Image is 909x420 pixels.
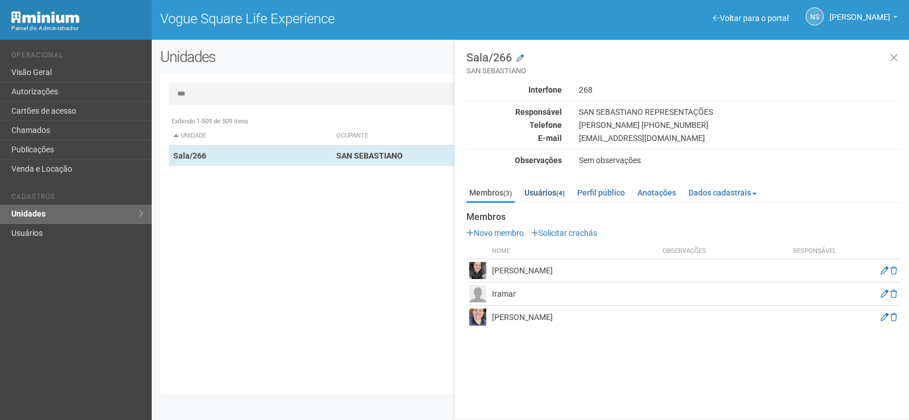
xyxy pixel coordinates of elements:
[570,133,908,143] div: [EMAIL_ADDRESS][DOMAIN_NAME]
[466,212,900,222] strong: Membros
[336,151,403,160] strong: SAN SEBASTIANO
[466,228,524,238] a: Novo membro
[570,155,908,165] div: Sem observações
[531,228,597,238] a: Solicitar crachás
[713,14,789,23] a: Voltar para o portal
[458,133,570,143] div: E-mail
[829,14,898,23] a: [PERSON_NAME]
[635,184,679,201] a: Anotações
[890,266,897,275] a: Excluir membro
[458,120,570,130] div: Telefone
[458,107,570,117] div: Responsável
[881,266,889,275] a: Editar membro
[489,282,660,306] td: Iramar
[489,306,660,329] td: [PERSON_NAME]
[458,85,570,95] div: Interfone
[469,285,486,302] img: user.png
[556,189,565,197] small: (4)
[881,313,889,322] a: Editar membro
[686,184,760,201] a: Dados cadastrais
[11,23,143,34] div: Painel do Administrador
[11,11,80,23] img: Minium
[829,2,890,22] span: Nicolle Silva
[522,184,568,201] a: Usuários(4)
[570,107,908,117] div: SAN SEBASTIANO REPRESENTAÇÕES
[574,184,628,201] a: Perfil público
[786,244,843,259] th: Responsável
[11,193,143,205] li: Cadastros
[466,52,900,76] h3: Sala/266
[890,313,897,322] a: Excluir membro
[173,151,206,160] strong: Sala/266
[160,48,459,65] h2: Unidades
[469,309,486,326] img: user.png
[489,259,660,282] td: [PERSON_NAME]
[570,120,908,130] div: [PERSON_NAME] [PHONE_NUMBER]
[169,117,892,127] div: Exibindo 1-509 de 509 itens
[806,7,824,26] a: NS
[466,184,515,203] a: Membros(3)
[160,11,522,26] h1: Vogue Square Life Experience
[469,262,486,279] img: user.png
[890,289,897,298] a: Excluir membro
[570,85,908,95] div: 268
[660,244,786,259] th: Observações
[466,66,900,76] small: SAN SEBASTIANO
[489,244,660,259] th: Nome
[169,127,332,145] th: Unidade: activate to sort column descending
[516,53,524,64] a: Modificar a unidade
[881,289,889,298] a: Editar membro
[458,155,570,165] div: Observações
[503,189,512,197] small: (3)
[11,51,143,63] li: Operacional
[332,127,629,145] th: Ocupante: activate to sort column ascending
